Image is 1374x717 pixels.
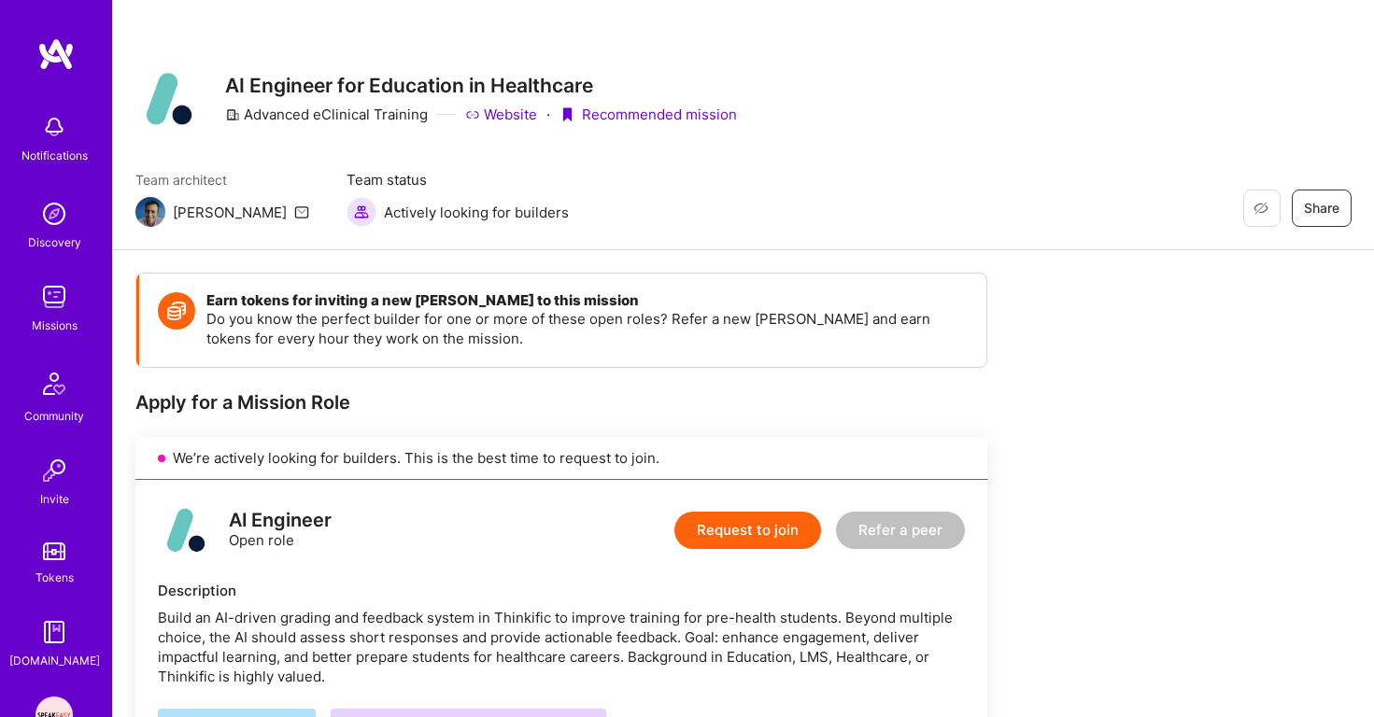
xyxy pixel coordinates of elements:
div: Invite [40,489,69,509]
img: discovery [35,195,73,232]
i: icon CompanyGray [225,107,240,122]
span: Actively looking for builders [384,203,569,222]
div: Apply for a Mission Role [135,390,987,415]
span: Team status [347,170,569,190]
i: icon PurpleRibbon [560,107,574,122]
span: Share [1304,199,1339,218]
p: Do you know the perfect builder for one or more of these open roles? Refer a new [PERSON_NAME] an... [206,309,968,348]
div: AI Engineer [229,511,332,530]
img: Community [32,361,77,406]
a: Website [465,105,537,124]
div: Missions [32,316,78,335]
img: Invite [35,452,73,489]
div: Notifications [21,146,88,165]
div: · [546,105,550,124]
div: Tokens [35,568,74,587]
i: icon Mail [294,204,309,219]
div: Build an AI-driven grading and feedback system in Thinkific to improve training for pre-health st... [158,608,965,686]
img: teamwork [35,278,73,316]
button: Refer a peer [836,512,965,549]
img: tokens [43,542,65,560]
img: Company Logo [135,65,203,133]
div: Recommended mission [560,105,737,124]
div: Community [24,406,84,426]
h3: AI Engineer for Education in Healthcare [225,74,737,97]
img: Actively looking for builders [347,197,376,227]
button: Request to join [674,512,821,549]
div: [DOMAIN_NAME] [9,651,100,670]
div: [PERSON_NAME] [173,203,287,222]
div: Open role [229,511,332,550]
h4: Earn tokens for inviting a new [PERSON_NAME] to this mission [206,292,968,309]
img: logo [158,502,214,558]
img: bell [35,108,73,146]
div: Advanced eClinical Training [225,105,428,124]
div: We’re actively looking for builders. This is the best time to request to join. [135,437,987,480]
span: Team architect [135,170,309,190]
img: logo [37,37,75,71]
div: Discovery [28,232,81,252]
button: Share [1292,190,1352,227]
img: Token icon [158,292,195,330]
img: Team Architect [135,197,165,227]
img: guide book [35,613,73,651]
div: Description [158,581,965,600]
i: icon EyeClosed [1254,201,1268,216]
